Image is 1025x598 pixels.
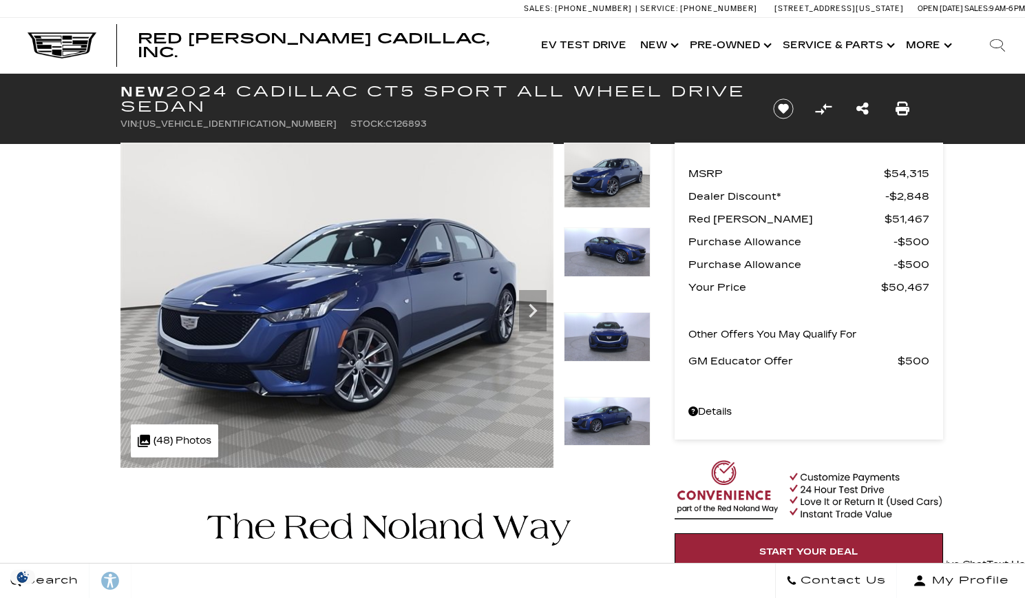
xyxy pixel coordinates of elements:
a: Sales: [PHONE_NUMBER] [524,5,635,12]
span: MSRP [688,164,884,183]
a: [STREET_ADDRESS][US_STATE] [774,4,904,13]
img: New 2024 Wave Metallic Cadillac Sport image 1 [564,143,651,208]
a: Purchase Allowance $500 [688,232,929,251]
span: 9 AM-6 PM [989,4,1025,13]
a: Print this New 2024 Cadillac CT5 Sport All Wheel Drive Sedan [896,99,909,118]
span: $50,467 [881,278,929,297]
button: Compare Vehicle [813,99,834,119]
a: EV Test Drive [534,18,633,73]
a: Share this New 2024 Cadillac CT5 Sport All Wheel Drive Sedan [856,99,869,118]
a: Service: [PHONE_NUMBER] [635,5,761,12]
a: Purchase Allowance $500 [688,255,929,274]
span: Sales: [524,4,553,13]
span: C126893 [385,119,427,129]
span: Purchase Allowance [688,255,894,274]
a: Service & Parts [776,18,899,73]
span: [PHONE_NUMBER] [555,4,632,13]
a: Text Us [986,555,1025,575]
img: New 2024 Wave Metallic Cadillac Sport image 1 [120,143,553,468]
p: Other Offers You May Qualify For [688,325,857,344]
span: Open [DATE] [918,4,963,13]
a: MSRP $54,315 [688,164,929,183]
a: Start Your Deal [675,533,943,570]
span: [US_VEHICLE_IDENTIFICATION_NUMBER] [139,119,337,129]
a: Pre-Owned [683,18,776,73]
section: Click to Open Cookie Consent Modal [7,570,39,584]
span: $54,315 [884,164,929,183]
a: Red [PERSON_NAME] Cadillac, Inc. [138,32,520,59]
strong: New [120,83,166,100]
a: GM Educator Offer $500 [688,351,929,371]
div: (48) Photos [131,424,218,457]
span: $51,467 [885,209,929,229]
img: New 2024 Wave Metallic Cadillac Sport image 2 [564,227,651,277]
a: Dealer Discount* $2,848 [688,187,929,206]
a: Contact Us [775,564,897,598]
span: Contact Us [797,571,886,590]
span: $2,848 [885,187,929,206]
span: Text Us [986,559,1025,570]
h1: 2024 Cadillac CT5 Sport All Wheel Drive Sedan [120,84,750,114]
a: New [633,18,683,73]
span: Purchase Allowance [688,232,894,251]
span: Red [PERSON_NAME] Cadillac, Inc. [138,30,489,61]
img: New 2024 Wave Metallic Cadillac Sport image 3 [564,312,651,362]
span: Start Your Deal [759,546,858,557]
span: Your Price [688,278,881,297]
a: Your Price $50,467 [688,278,929,297]
span: $500 [894,255,929,274]
a: Live Chat [939,555,986,575]
img: Opt-Out Icon [7,570,39,584]
a: Details [688,402,929,422]
span: $500 [894,232,929,251]
span: Service: [640,4,678,13]
button: Save vehicle [768,98,799,120]
span: VIN: [120,119,139,129]
span: $500 [898,351,929,371]
a: Red [PERSON_NAME] $51,467 [688,209,929,229]
span: Sales: [964,4,989,13]
span: Stock: [350,119,385,129]
span: Search [21,571,78,590]
span: [PHONE_NUMBER] [680,4,757,13]
span: GM Educator Offer [688,351,898,371]
img: New 2024 Wave Metallic Cadillac Sport image 4 [564,397,651,446]
span: My Profile [927,571,1009,590]
span: Dealer Discount* [688,187,885,206]
div: Next [519,290,547,331]
span: Live Chat [939,559,986,570]
span: Red [PERSON_NAME] [688,209,885,229]
button: Open user profile menu [897,564,1025,598]
button: More [899,18,956,73]
img: Cadillac Dark Logo with Cadillac White Text [28,32,96,59]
